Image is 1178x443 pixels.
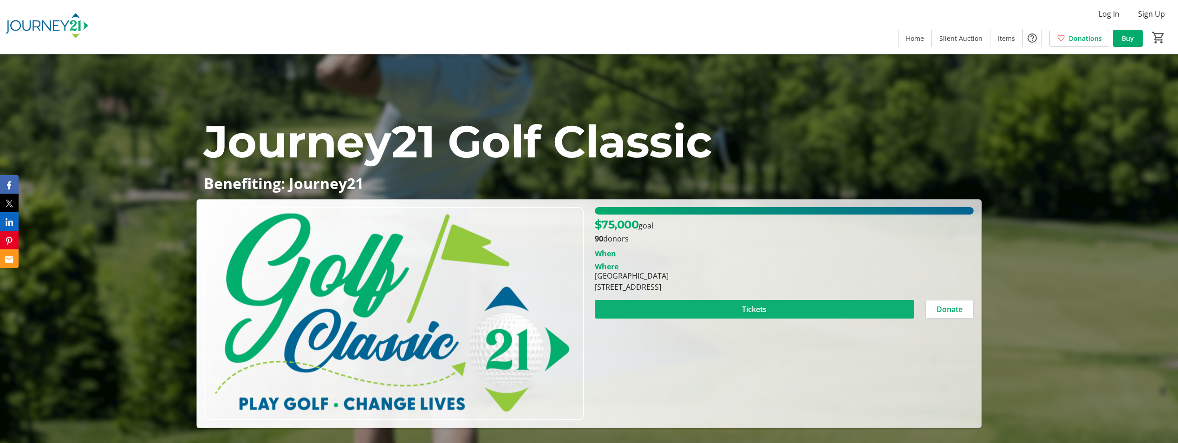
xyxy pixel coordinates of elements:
a: Home [898,30,931,47]
button: Donate [925,300,974,319]
div: When [595,248,616,259]
img: Journey21's Logo [6,4,88,50]
p: donors [595,233,974,244]
span: Tickets [742,304,767,315]
span: Items [998,33,1015,43]
button: Help [1023,29,1041,47]
span: Donate [937,304,963,315]
span: $75,000 [595,218,639,231]
a: Silent Auction [932,30,990,47]
div: [GEOGRAPHIC_DATA] [595,270,669,281]
button: Log In [1091,7,1127,21]
button: Cart [1150,29,1167,46]
a: Items [990,30,1022,47]
button: Sign Up [1131,7,1172,21]
span: Sign Up [1138,8,1165,20]
p: Benefiting: Journey21 [204,175,974,191]
b: 90 [595,234,603,244]
span: Journey21 Golf Classic [204,114,712,169]
a: Donations [1049,30,1109,47]
div: Where [595,263,618,270]
div: 100% of fundraising goal reached [595,207,974,215]
span: Donations [1069,33,1102,43]
span: Home [906,33,924,43]
span: Buy [1122,33,1134,43]
span: Silent Auction [939,33,983,43]
button: Tickets [595,300,915,319]
span: Log In [1099,8,1119,20]
img: Campaign CTA Media Photo [204,207,584,420]
a: Buy [1113,30,1143,47]
p: goal [595,216,654,233]
div: [STREET_ADDRESS] [595,281,669,293]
